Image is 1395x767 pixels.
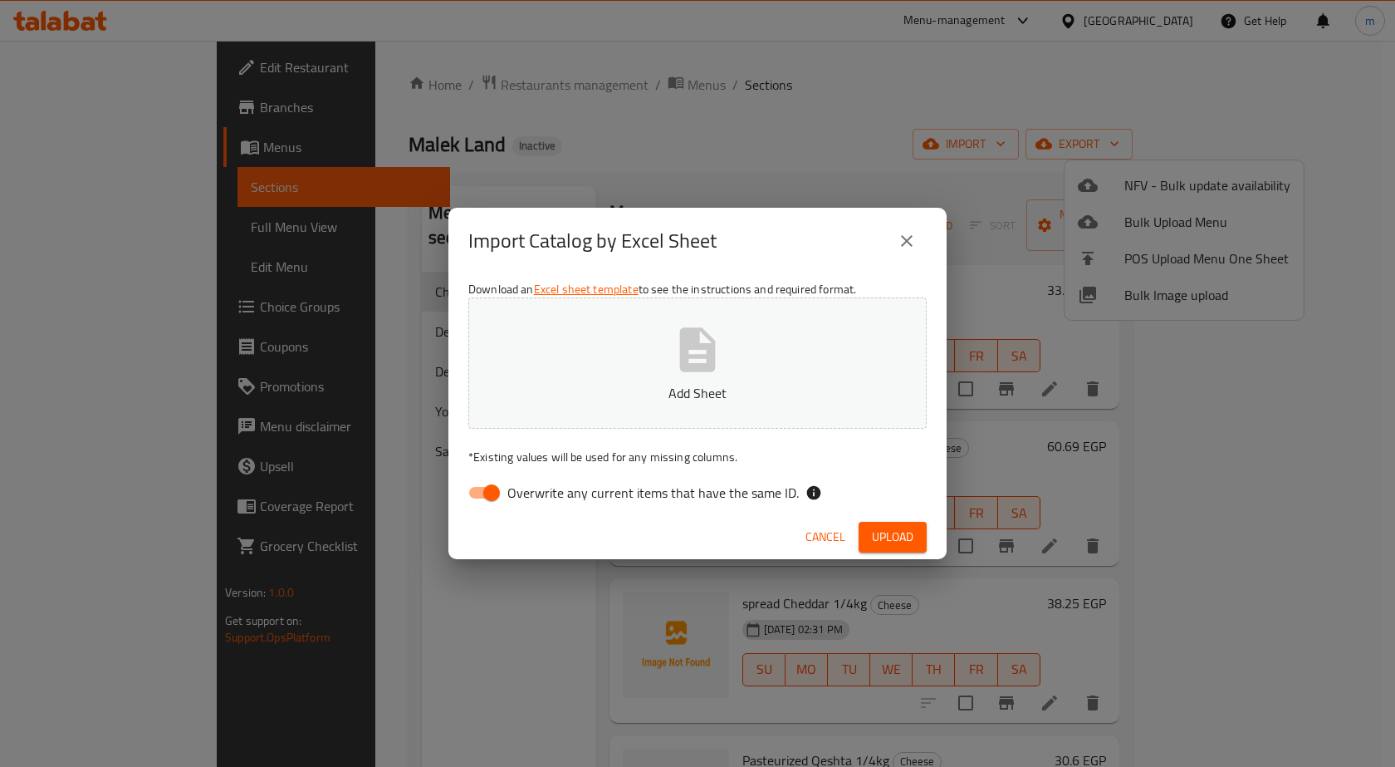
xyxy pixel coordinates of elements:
[468,297,927,429] button: Add Sheet
[887,221,927,261] button: close
[872,527,913,548] span: Upload
[448,274,947,515] div: Download an to see the instructions and required format.
[859,522,927,553] button: Upload
[805,484,822,501] svg: If the overwrite option isn't selected, then the items that match an existing ID will be ignored ...
[799,522,852,553] button: Cancel
[805,527,845,548] span: Cancel
[494,383,901,403] p: Add Sheet
[468,228,717,254] h2: Import Catalog by Excel Sheet
[468,449,927,465] p: Existing values will be used for any missing columns.
[534,278,639,300] a: Excel sheet template
[507,483,799,503] span: Overwrite any current items that have the same ID.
